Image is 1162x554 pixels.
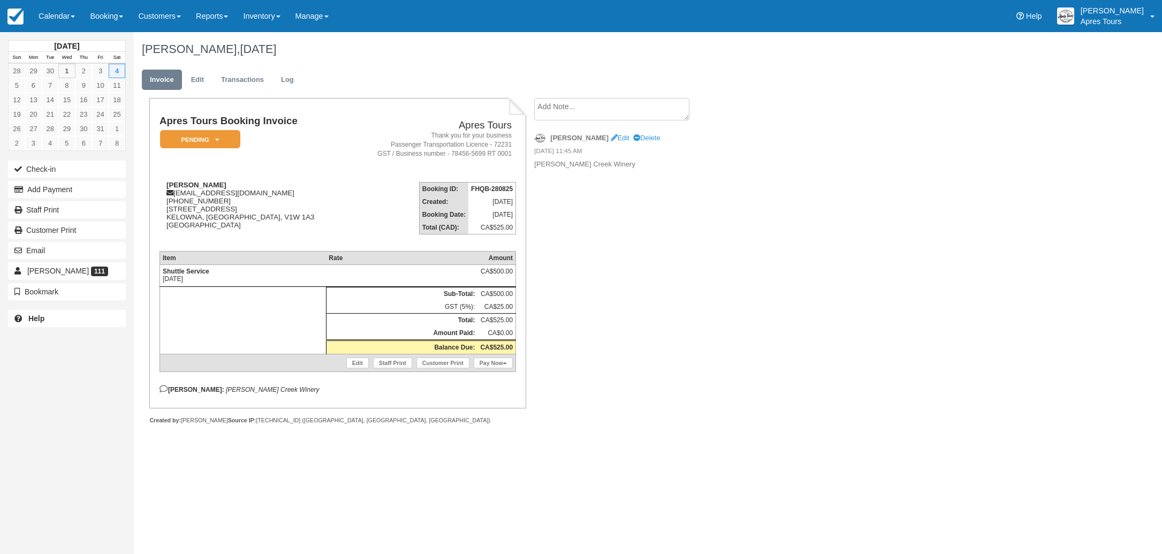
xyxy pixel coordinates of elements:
[142,70,182,90] a: Invoice
[160,251,326,264] th: Item
[42,136,58,150] a: 4
[9,136,25,150] a: 2
[58,52,75,64] th: Wed
[160,264,326,286] td: [DATE]
[25,93,42,107] a: 13
[477,327,515,340] td: CA$0.00
[611,134,629,142] a: Edit
[477,313,515,327] td: CA$525.00
[326,313,477,327] th: Total:
[8,242,126,259] button: Email
[8,201,126,218] a: Staff Print
[1081,16,1144,27] p: Apres Tours
[213,70,272,90] a: Transactions
[471,185,513,193] strong: FHQB-280825
[92,52,109,64] th: Fri
[42,78,58,93] a: 7
[25,52,42,64] th: Mon
[91,267,108,276] span: 111
[228,417,256,423] strong: Source IP:
[550,134,609,142] strong: [PERSON_NAME]
[92,136,109,150] a: 7
[92,122,109,136] a: 31
[163,268,209,275] strong: Shuttle Service
[58,122,75,136] a: 29
[149,417,181,423] strong: Created by:
[468,195,516,208] td: [DATE]
[350,131,512,158] address: Thank you for your business Passenger Transportation Licence - 72231 GST / Business number - 7845...
[326,300,477,314] td: GST (5%):
[109,136,125,150] a: 8
[416,358,469,368] a: Customer Print
[25,136,42,150] a: 3
[109,78,125,93] a: 11
[75,122,92,136] a: 30
[9,93,25,107] a: 12
[373,358,412,368] a: Staff Print
[474,358,513,368] a: Pay Now
[9,122,25,136] a: 26
[326,327,477,340] th: Amount Paid:
[42,64,58,78] a: 30
[350,120,512,131] h2: Apres Tours
[28,314,44,323] b: Help
[9,78,25,93] a: 5
[75,136,92,150] a: 6
[75,78,92,93] a: 9
[42,107,58,122] a: 21
[326,340,477,354] th: Balance Due:
[468,221,516,234] td: CA$525.00
[27,267,89,275] span: [PERSON_NAME]
[633,134,660,142] a: Delete
[419,183,468,196] th: Booking ID:
[42,52,58,64] th: Tue
[1016,12,1024,20] i: Help
[75,93,92,107] a: 16
[8,262,126,279] a: [PERSON_NAME] 111
[42,93,58,107] a: 14
[92,107,109,122] a: 24
[273,70,302,90] a: Log
[534,160,715,170] p: [PERSON_NAME] Creek Winery
[92,64,109,78] a: 3
[8,283,126,300] button: Bookmark
[8,161,126,178] button: Check-in
[419,208,468,221] th: Booking Date:
[226,386,320,393] em: [PERSON_NAME] Creek Winery
[75,64,92,78] a: 2
[25,107,42,122] a: 20
[534,147,715,158] em: [DATE] 11:45 AM
[42,122,58,136] a: 28
[326,287,477,300] th: Sub-Total:
[477,300,515,314] td: CA$25.00
[25,122,42,136] a: 27
[1026,12,1042,20] span: Help
[9,64,25,78] a: 28
[25,64,42,78] a: 29
[8,310,126,327] a: Help
[58,64,75,78] a: 1
[75,107,92,122] a: 23
[160,116,345,127] h1: Apres Tours Booking Invoice
[477,251,515,264] th: Amount
[54,42,79,50] strong: [DATE]
[419,221,468,234] th: Total (CAD):
[346,358,369,368] a: Edit
[326,251,477,264] th: Rate
[160,386,224,393] strong: [PERSON_NAME]:
[109,93,125,107] a: 18
[419,195,468,208] th: Created:
[160,130,237,149] a: Pending
[160,130,240,149] em: Pending
[8,181,126,198] button: Add Payment
[240,42,276,56] span: [DATE]
[109,107,125,122] a: 25
[142,43,997,56] h1: [PERSON_NAME],
[8,222,126,239] a: Customer Print
[1057,7,1074,25] img: A1
[58,136,75,150] a: 5
[109,64,125,78] a: 4
[1081,5,1144,16] p: [PERSON_NAME]
[480,344,513,351] strong: CA$525.00
[58,107,75,122] a: 22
